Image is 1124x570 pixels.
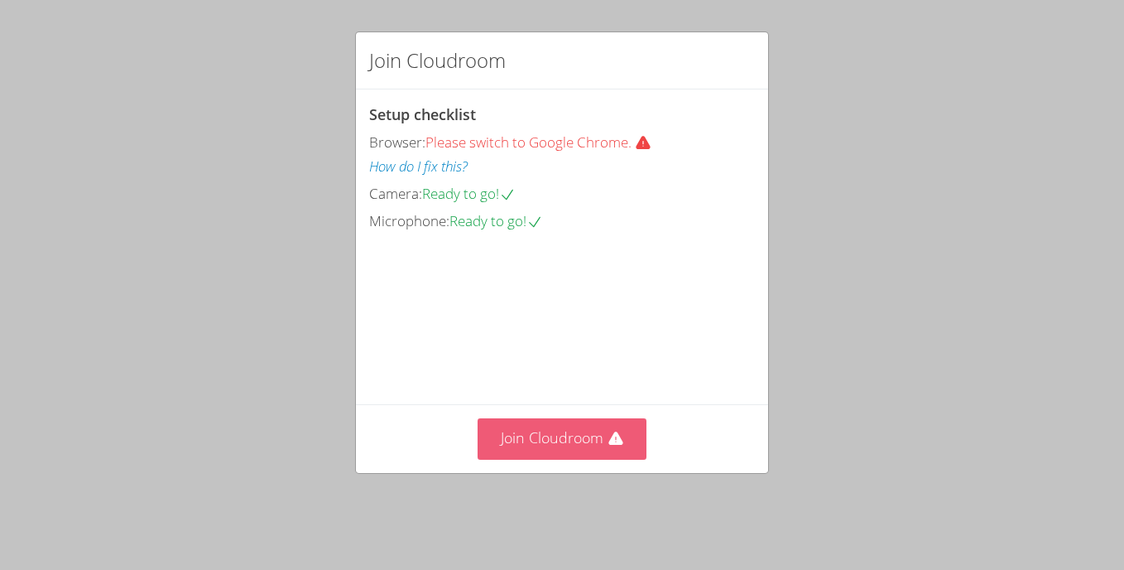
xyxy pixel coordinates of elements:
[369,184,422,203] span: Camera:
[422,184,516,203] span: Ready to go!
[449,211,543,230] span: Ready to go!
[369,104,476,124] span: Setup checklist
[369,46,506,75] h2: Join Cloudroom
[478,418,647,459] button: Join Cloudroom
[369,133,425,152] span: Browser:
[369,155,468,179] button: How do I fix this?
[425,133,665,152] span: Please switch to Google Chrome.
[369,211,449,230] span: Microphone:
